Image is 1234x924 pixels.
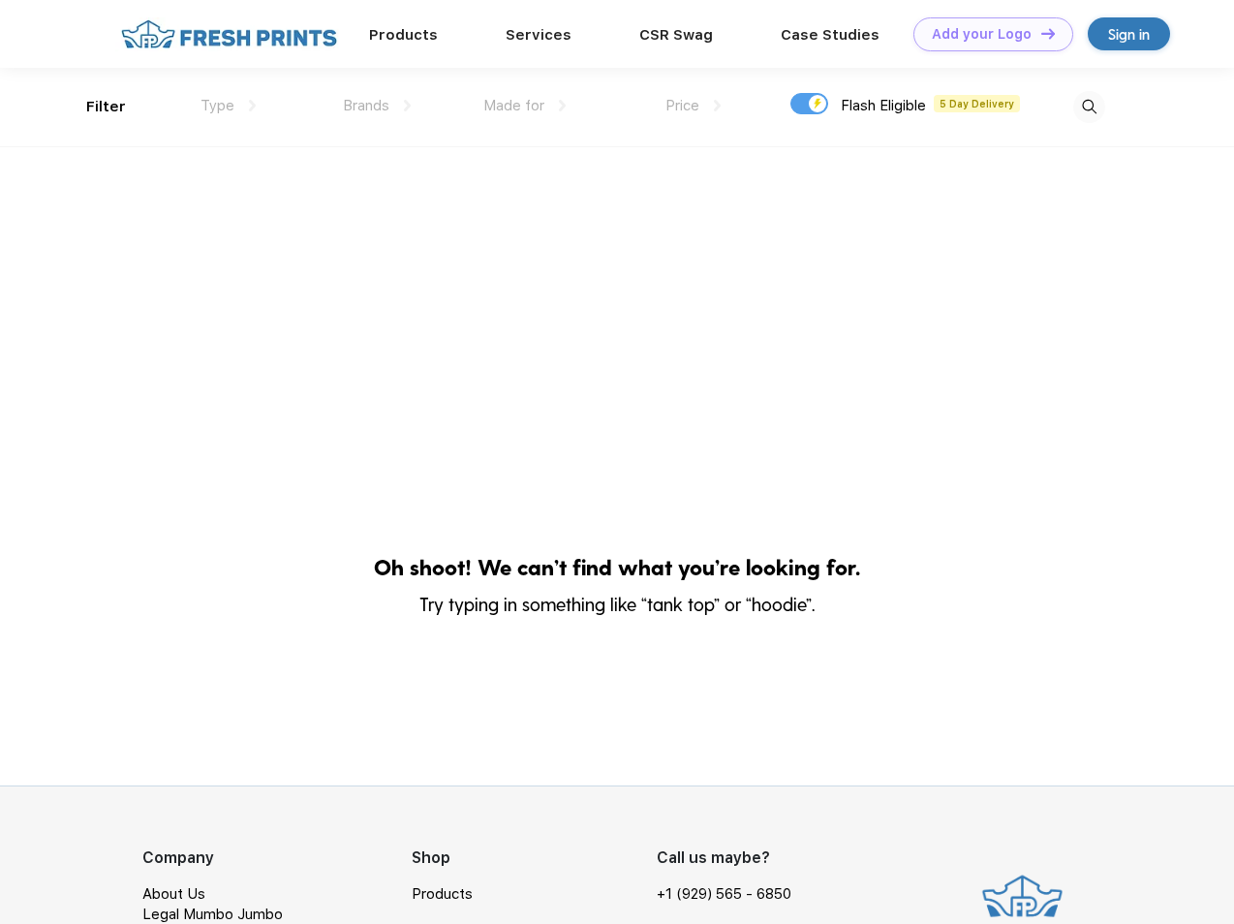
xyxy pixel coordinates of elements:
a: Sign in [1088,17,1170,50]
div: Company [142,847,412,870]
span: Made for [483,97,544,114]
img: dropdown.png [404,100,411,111]
a: +1 (929) 565 - 6850 [657,884,791,905]
img: dropdown.png [559,100,566,111]
img: dropdown.png [249,100,256,111]
span: Type [201,97,234,114]
div: Sign in [1108,23,1150,46]
span: Brands [343,97,389,114]
img: fo%20logo%202.webp [115,17,343,51]
div: Add your Logo [932,26,1032,43]
div: Filter [86,96,126,118]
img: desktop_search.svg [1073,91,1105,123]
a: Services [506,26,571,44]
a: About Us [142,885,205,903]
span: Price [665,97,699,114]
a: Products [369,26,438,44]
img: dropdown.png [714,100,721,111]
a: Legal Mumbo Jumbo [142,906,283,923]
div: Call us maybe? [657,847,804,870]
a: CSR Swag [639,26,713,44]
span: Flash Eligible [841,97,926,114]
span: 5 Day Delivery [934,95,1020,112]
a: Products [412,885,473,903]
div: Shop [412,847,657,870]
img: DT [1041,28,1055,39]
